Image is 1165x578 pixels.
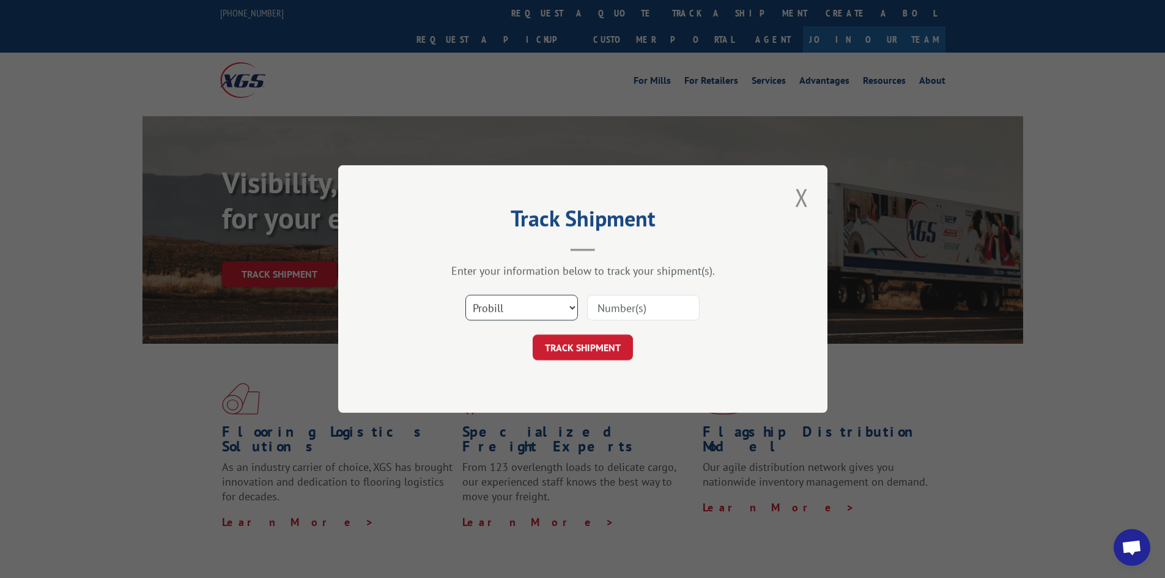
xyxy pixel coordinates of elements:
[587,295,700,320] input: Number(s)
[399,264,766,278] div: Enter your information below to track your shipment(s).
[399,210,766,233] h2: Track Shipment
[791,180,812,214] button: Close modal
[533,335,633,360] button: TRACK SHIPMENT
[1114,529,1150,566] a: Open chat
